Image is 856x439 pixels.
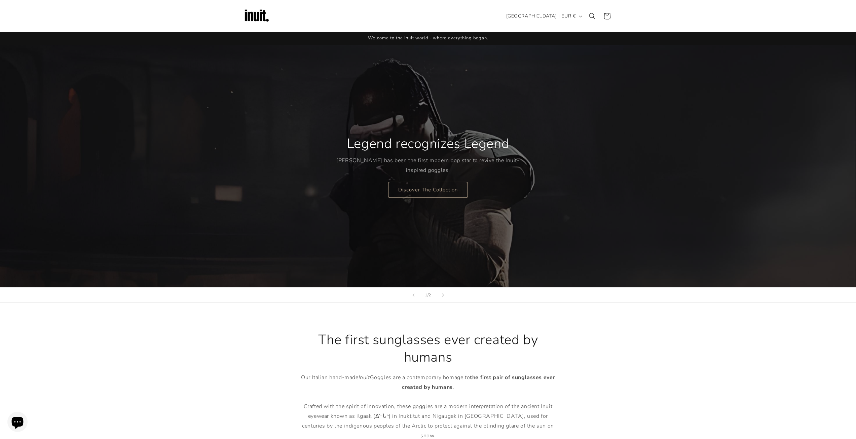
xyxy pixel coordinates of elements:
[368,35,488,41] span: Welcome to the Inuit world - where everything began.
[402,374,555,391] strong: ever created by humans
[243,32,613,45] div: Announcement
[5,412,30,434] inbox-online-store-chat: Shopify online store chat
[388,182,468,197] a: Discover The Collection
[359,374,370,381] em: Inuit
[436,288,450,302] button: Next slide
[506,12,576,20] span: [GEOGRAPHIC_DATA] | EUR €
[336,156,520,175] p: [PERSON_NAME] has been the first modern pop star to revive the Inuit-inspired goggles.
[427,292,429,298] span: /
[406,288,421,302] button: Previous slide
[347,135,509,152] h2: Legend recognizes Legend
[429,292,431,298] span: 2
[585,9,600,24] summary: Search
[243,3,270,30] img: Inuit Logo
[470,374,542,381] strong: the first pair of sunglasses
[425,292,427,298] span: 1
[297,331,559,366] h2: The first sunglasses ever created by humans
[502,10,585,23] button: [GEOGRAPHIC_DATA] | EUR €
